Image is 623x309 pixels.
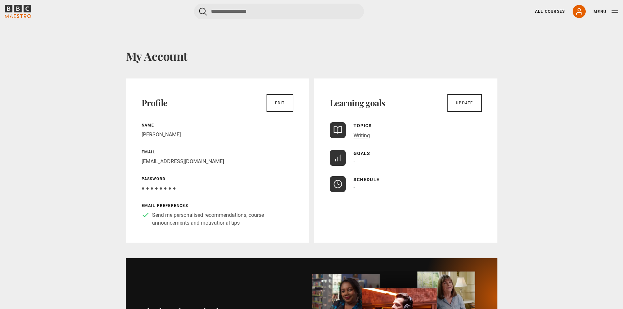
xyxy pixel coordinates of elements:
svg: BBC Maestro [5,5,31,18]
a: Update [447,94,481,112]
input: Search [194,4,364,19]
p: Email [142,149,293,155]
button: Submit the search query [199,8,207,16]
p: Goals [354,150,371,157]
button: Toggle navigation [594,9,618,15]
p: Schedule [354,176,380,183]
p: Password [142,176,293,182]
h1: My Account [126,49,497,63]
p: [EMAIL_ADDRESS][DOMAIN_NAME] [142,158,293,165]
a: All Courses [535,9,565,14]
p: Send me personalised recommendations, course announcements and motivational tips [152,211,293,227]
h2: Learning goals [330,98,385,108]
a: Writing [354,132,370,139]
p: Email preferences [142,203,293,209]
span: - [354,158,355,164]
p: [PERSON_NAME] [142,131,293,139]
p: Name [142,122,293,128]
span: ● ● ● ● ● ● ● ● [142,185,176,191]
h2: Profile [142,98,167,108]
span: - [354,184,355,190]
a: Edit [267,94,293,112]
p: Topics [354,122,372,129]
